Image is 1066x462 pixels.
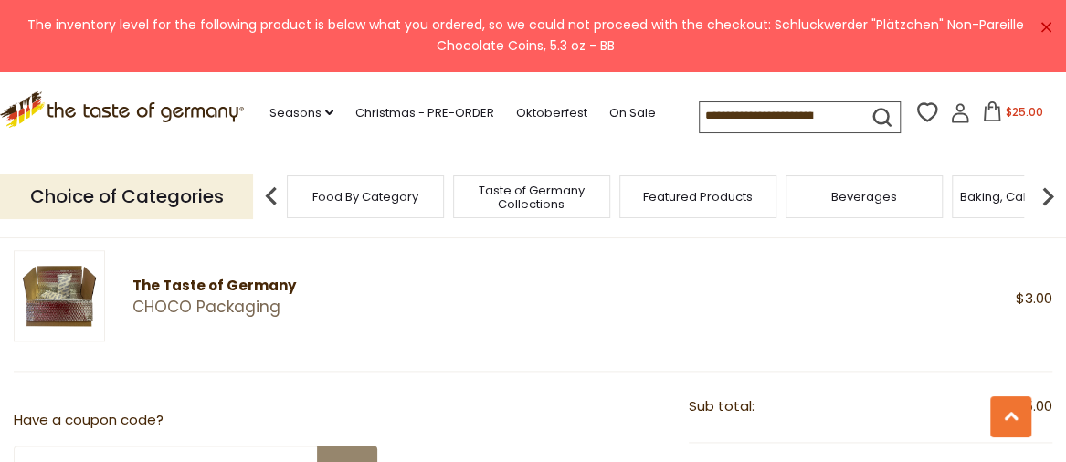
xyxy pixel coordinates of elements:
a: Christmas - PRE-ORDER [355,103,494,123]
img: CHOCO Packaging [14,250,105,341]
span: $25.00 [1008,395,1052,418]
p: Have a coupon code? [14,409,377,432]
a: Oktoberfest [516,103,587,123]
span: Sub total: [689,396,755,415]
a: Seasons [269,103,333,123]
a: CHOCO Packaging [132,298,559,317]
img: previous arrow [253,178,290,215]
a: On Sale [609,103,656,123]
a: Food By Category [312,190,418,204]
div: The inventory level for the following product is below what you ordered, so we could not proceed ... [15,15,1037,58]
span: $3.00 [1016,289,1052,308]
button: $25.00 [974,101,1051,129]
a: Featured Products [643,190,753,204]
a: × [1040,22,1051,33]
a: Beverages [831,190,897,204]
img: next arrow [1029,178,1066,215]
a: Taste of Germany Collections [459,184,605,211]
span: $25.00 [1006,104,1043,120]
div: The Taste of Germany [132,275,559,298]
